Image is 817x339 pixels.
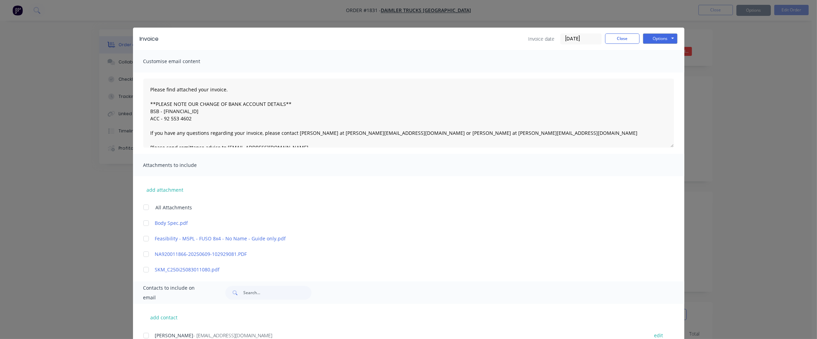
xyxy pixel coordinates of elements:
[143,79,674,148] textarea: Please find attached your invoice. **PLEASE NOTE OUR CHANGE OF BANK ACCOUNT DETAILS** BSB - [FINA...
[156,204,192,211] span: All Attachments
[155,250,642,258] a: NA920011866-20250609-102929081.PDF
[243,286,312,300] input: Search...
[155,235,642,242] a: Feasibility - M5PL - FUSO 8x4 - No Name - Guide only.pdf
[140,35,159,43] div: Invoice
[155,332,194,339] span: [PERSON_NAME]
[605,33,640,44] button: Close
[529,35,555,42] span: Invoice date
[143,57,219,66] span: Customise email content
[143,185,187,195] button: add attachment
[155,219,642,227] a: Body Spec.pdf
[143,283,208,302] span: Contacts to include on email
[143,312,185,322] button: add contact
[155,266,642,273] a: SKM_C250i25083011080.pdf
[143,160,219,170] span: Attachments to include
[194,332,273,339] span: - [EMAIL_ADDRESS][DOMAIN_NAME]
[643,33,677,44] button: Options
